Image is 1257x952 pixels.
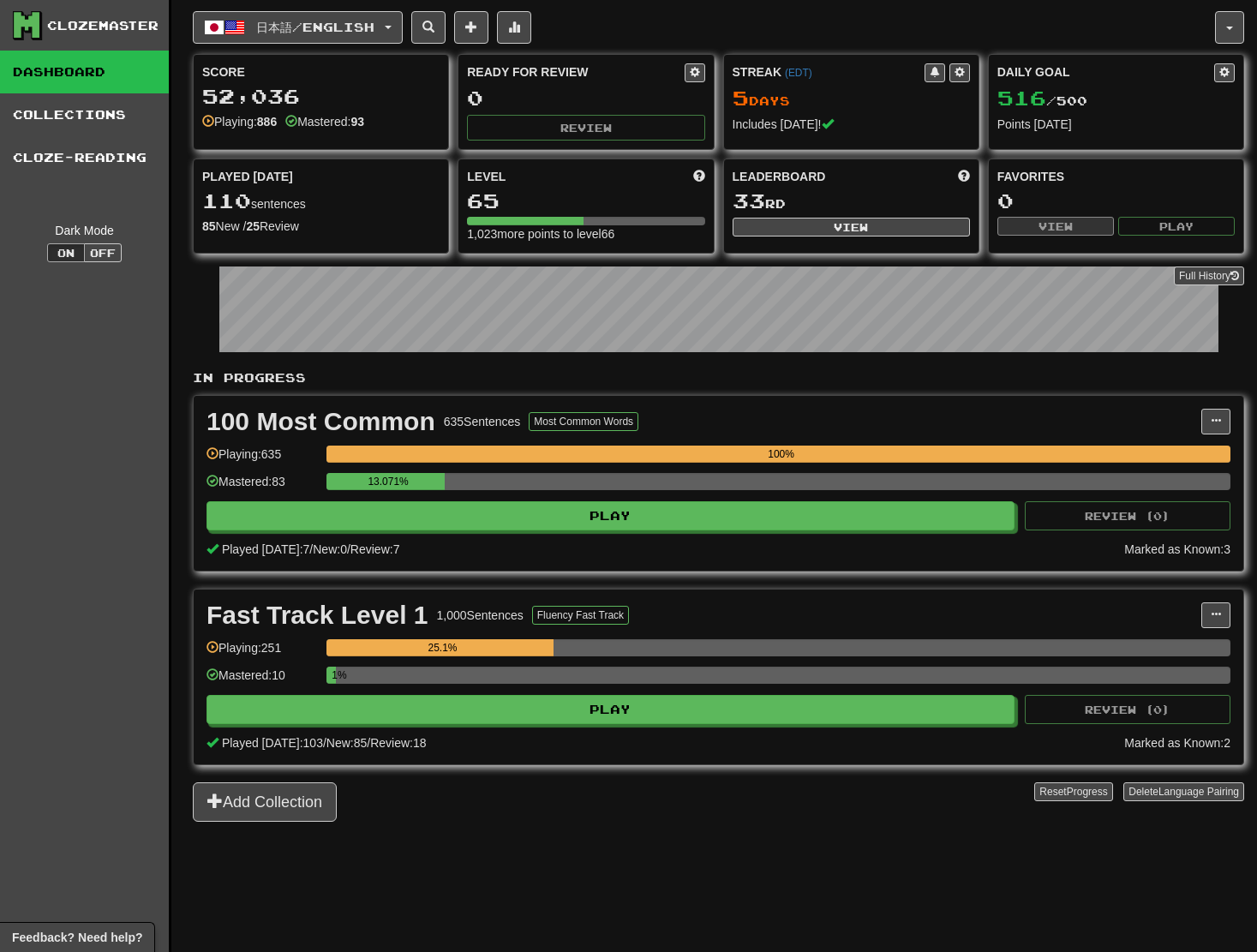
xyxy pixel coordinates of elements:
[367,736,370,750] span: /
[958,168,970,185] span: This week in points, UTC
[193,11,403,44] button: 日本語/English
[532,606,629,625] button: Fluency Fast Track
[733,116,970,133] div: Includes [DATE]!
[207,667,318,695] div: Mastered: 10
[529,412,638,431] button: Most Common Words
[437,607,524,624] div: 1,000 Sentences
[997,168,1235,185] div: Favorites
[467,225,704,242] div: 1,023 more points to level 66
[370,736,426,750] span: Review: 18
[1124,541,1230,558] div: Marked as Known: 3
[202,219,216,233] strong: 85
[207,639,318,668] div: Playing: 251
[84,243,122,262] button: Off
[733,189,765,213] span: 33
[332,446,1230,463] div: 100%
[997,217,1114,236] button: View
[222,542,309,556] span: Played [DATE]: 7
[47,17,159,34] div: Clozemaster
[202,168,293,185] span: Played [DATE]
[202,113,277,130] div: Playing:
[309,542,313,556] span: /
[47,243,85,262] button: On
[207,473,318,501] div: Mastered: 83
[347,542,350,556] span: /
[193,782,337,822] button: Add Collection
[997,93,1087,108] span: / 500
[12,929,142,946] span: Open feedback widget
[467,87,704,109] div: 0
[454,11,488,44] button: Add sentence to collection
[1158,786,1239,798] span: Language Pairing
[202,189,251,213] span: 110
[1025,501,1230,530] button: Review (0)
[323,736,326,750] span: /
[1034,782,1112,801] button: ResetProgress
[733,190,970,213] div: rd
[467,63,684,81] div: Ready for Review
[785,67,812,79] a: (EDT)
[733,87,970,110] div: Day s
[467,168,506,185] span: Level
[313,542,347,556] span: New: 0
[257,115,277,129] strong: 886
[222,736,323,750] span: Played [DATE]: 103
[246,219,260,233] strong: 25
[207,501,1015,530] button: Play
[467,190,704,212] div: 65
[411,11,446,44] button: Search sentences
[733,86,749,110] span: 5
[332,473,445,490] div: 13.071%
[13,222,156,239] div: Dark Mode
[207,446,318,474] div: Playing: 635
[202,86,440,107] div: 52,036
[1124,734,1230,751] div: Marked as Known: 2
[733,218,970,237] button: View
[497,11,531,44] button: More stats
[350,542,400,556] span: Review: 7
[1123,782,1244,801] button: DeleteLanguage Pairing
[193,369,1244,386] p: In Progress
[733,63,925,81] div: Streak
[1067,786,1108,798] span: Progress
[1025,695,1230,724] button: Review (0)
[207,602,428,628] div: Fast Track Level 1
[444,413,521,430] div: 635 Sentences
[202,63,440,81] div: Score
[326,736,367,750] span: New: 85
[1174,266,1244,285] a: Full History
[1118,217,1235,236] button: Play
[202,218,440,235] div: New / Review
[733,168,826,185] span: Leaderboard
[332,639,554,656] div: 25.1%
[207,695,1015,724] button: Play
[997,86,1046,110] span: 516
[997,63,1214,82] div: Daily Goal
[997,116,1235,133] div: Points [DATE]
[285,113,364,130] div: Mastered:
[350,115,364,129] strong: 93
[997,190,1235,212] div: 0
[467,115,704,141] button: Review
[202,190,440,213] div: sentences
[207,409,435,434] div: 100 Most Common
[256,20,374,34] span: 日本語 / English
[332,667,335,684] div: 1%
[693,168,705,185] span: Score more points to level up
